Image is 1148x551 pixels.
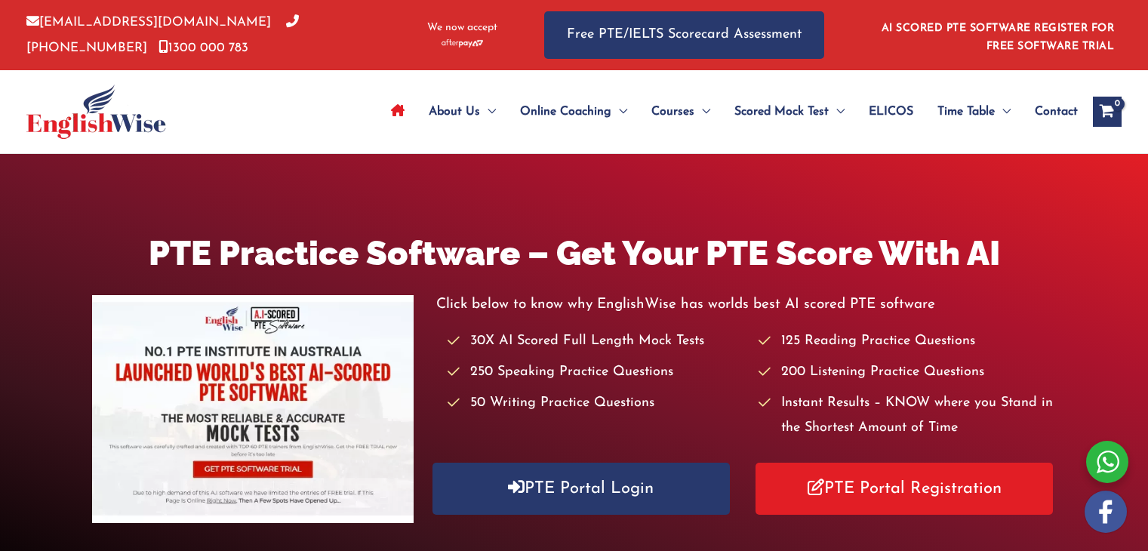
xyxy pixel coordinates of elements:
[829,85,845,138] span: Menu Toggle
[520,85,611,138] span: Online Coaching
[429,85,480,138] span: About Us
[417,85,508,138] a: About UsMenu Toggle
[882,23,1115,52] a: AI SCORED PTE SOFTWARE REGISTER FOR FREE SOFTWARE TRIAL
[427,20,497,35] span: We now accept
[611,85,627,138] span: Menu Toggle
[1085,491,1127,533] img: white-facebook.png
[759,329,1056,354] li: 125 Reading Practice Questions
[1093,97,1122,127] a: View Shopping Cart, empty
[436,292,1057,317] p: Click below to know why EnglishWise has worlds best AI scored PTE software
[508,85,639,138] a: Online CoachingMenu Toggle
[734,85,829,138] span: Scored Mock Test
[26,16,271,29] a: [EMAIL_ADDRESS][DOMAIN_NAME]
[873,11,1122,60] aside: Header Widget 1
[448,360,745,385] li: 250 Speaking Practice Questions
[937,85,995,138] span: Time Table
[869,85,913,138] span: ELICOS
[1035,85,1078,138] span: Contact
[759,360,1056,385] li: 200 Listening Practice Questions
[651,85,694,138] span: Courses
[26,85,166,139] img: cropped-ew-logo
[379,85,1078,138] nav: Site Navigation: Main Menu
[639,85,722,138] a: CoursesMenu Toggle
[448,329,745,354] li: 30X AI Scored Full Length Mock Tests
[26,16,299,54] a: [PHONE_NUMBER]
[92,295,414,523] img: pte-institute-main
[857,85,925,138] a: ELICOS
[448,391,745,416] li: 50 Writing Practice Questions
[544,11,824,59] a: Free PTE/IELTS Scorecard Assessment
[759,391,1056,442] li: Instant Results – KNOW where you Stand in the Shortest Amount of Time
[722,85,857,138] a: Scored Mock TestMenu Toggle
[995,85,1011,138] span: Menu Toggle
[92,229,1057,277] h1: PTE Practice Software – Get Your PTE Score With AI
[480,85,496,138] span: Menu Toggle
[442,39,483,48] img: Afterpay-Logo
[159,42,248,54] a: 1300 000 783
[1023,85,1078,138] a: Contact
[694,85,710,138] span: Menu Toggle
[756,463,1053,515] a: PTE Portal Registration
[925,85,1023,138] a: Time TableMenu Toggle
[432,463,730,515] a: PTE Portal Login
